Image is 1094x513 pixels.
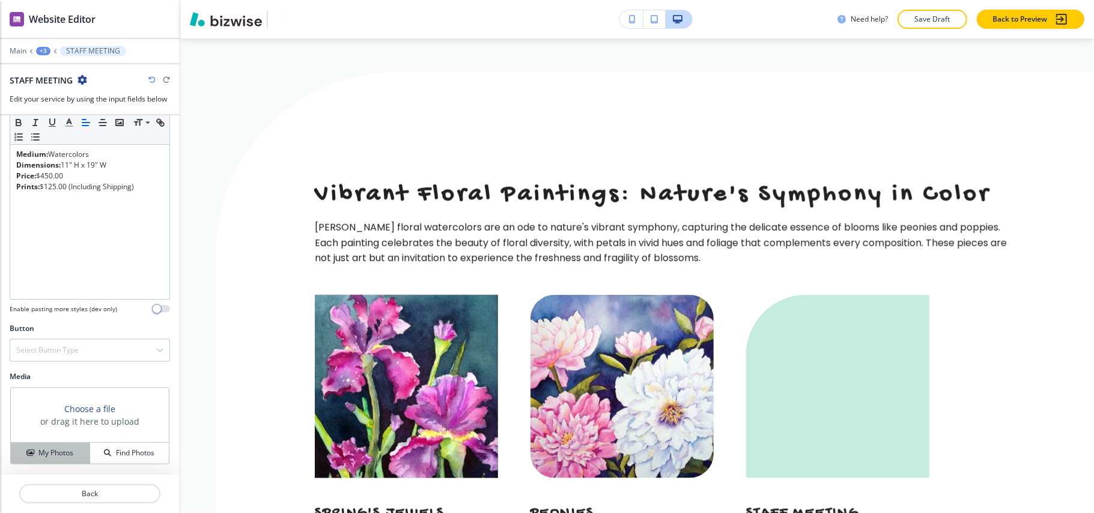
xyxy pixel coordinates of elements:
p: STAFF MEETING [66,47,120,55]
button: Save Draft [898,10,967,29]
img: <p>PEONIES</p> [530,295,714,478]
img: Your Logo [273,10,301,29]
p: Back [20,488,159,499]
button: Back [19,484,160,503]
p: $450.00 [16,171,163,181]
p: Back to Preview [992,14,1047,25]
p: Watercolors [16,149,163,160]
p: [PERSON_NAME] floral watercolors are an ode to nature's vibrant symphony, capturing the delicate ... [315,220,1022,266]
h2: STAFF MEETING [10,74,73,87]
strong: Price: [16,171,36,181]
h3: Need help? [851,14,888,25]
button: My Photos [11,443,90,464]
h4: Enable pasting more styles (dev only) [10,305,117,314]
img: Bizwise Logo [190,12,262,26]
h4: Select Button Type [16,345,79,356]
button: +3 [36,47,50,55]
h2: Media [10,371,170,382]
h2: Website Editor [29,12,96,26]
img: <p>SPRING'S JEWELS</p> [315,295,498,478]
div: Choose a fileor drag it here to uploadMy PhotosFind Photos [10,387,170,465]
strong: Prints: [16,181,40,192]
p: Save Draft [913,14,952,25]
h3: Edit your service by using the input fields below [10,94,170,105]
button: Find Photos [90,443,169,464]
img: editor icon [10,12,24,26]
strong: Dimensions: [16,160,61,170]
h2: Button [10,323,34,334]
button: Choose a file [64,402,115,415]
button: STAFF MEETING [60,46,126,56]
strong: Medium: [16,149,48,159]
h3: or drag it here to upload [40,415,139,428]
h4: My Photos [38,448,73,458]
p: 11" H x 19" W [16,160,163,171]
h4: Find Photos [116,448,154,458]
button: Back to Preview [977,10,1084,29]
button: Main [10,47,26,55]
p: Vibrant Floral Paintings: Nature's Symphony in Color [315,180,1022,210]
p: $125.00 (Including Shipping) [16,181,163,192]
